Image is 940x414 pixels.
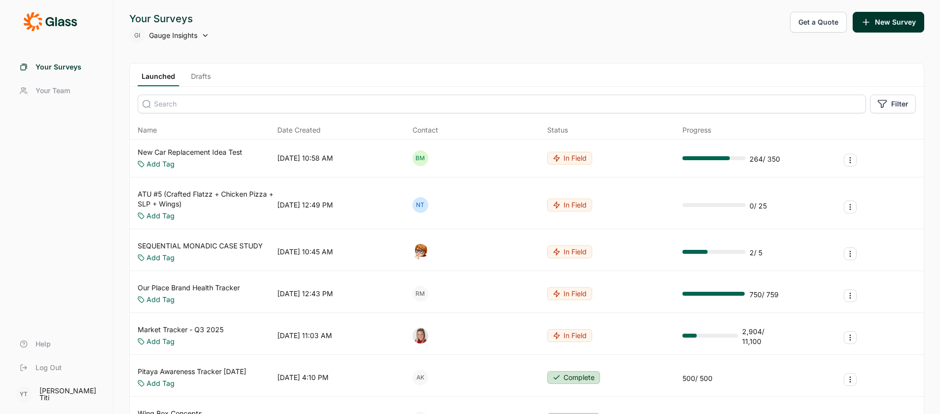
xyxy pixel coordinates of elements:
a: Our Place Brand Health Tracker [138,283,240,293]
button: In Field [547,287,592,300]
input: Search [138,95,866,113]
div: Contact [413,125,438,135]
button: Get a Quote [790,12,847,33]
div: Progress [682,125,711,135]
a: ATU #5 (Crafted Flatzz + Chicken Pizza + SLP + Wings) [138,189,273,209]
a: New Car Replacement Idea Test [138,147,242,157]
button: Survey Actions [844,154,857,167]
button: Survey Actions [844,331,857,344]
div: 2 / 5 [750,248,762,258]
span: Log Out [36,363,62,373]
button: Survey Actions [844,201,857,213]
a: Launched [138,71,179,86]
div: RM [413,286,428,302]
div: GI [129,28,145,43]
div: [DATE] 4:10 PM [277,373,329,382]
div: 2,904 / 11,100 [742,327,781,346]
span: Help [36,339,51,349]
a: Add Tag [147,379,175,388]
div: 750 / 759 [750,290,779,300]
button: Filter [870,95,916,113]
button: Survey Actions [844,247,857,260]
button: Survey Actions [844,289,857,302]
div: [PERSON_NAME] Titi [39,387,101,401]
button: Complete [547,371,600,384]
button: In Field [547,329,592,342]
div: [DATE] 11:03 AM [277,331,332,341]
span: Your Team [36,86,70,96]
div: [DATE] 12:49 PM [277,200,333,210]
a: Add Tag [147,337,175,346]
a: Add Tag [147,211,175,221]
a: Market Tracker - Q3 2025 [138,325,224,335]
button: In Field [547,152,592,165]
span: Date Created [277,125,321,135]
div: [DATE] 10:45 AM [277,247,333,257]
div: 0 / 25 [750,201,767,211]
img: o7kyh2p2njg4amft5nuk.png [413,244,428,260]
a: Pitaya Awareness Tracker [DATE] [138,367,246,377]
span: Gauge Insights [149,31,197,40]
span: Name [138,125,157,135]
div: NT [413,197,428,213]
button: New Survey [853,12,924,33]
div: YT [16,386,32,402]
div: 264 / 350 [750,154,780,164]
img: xuxf4ugoqyvqjdx4ebsr.png [413,328,428,344]
div: [DATE] 10:58 AM [277,153,333,163]
span: Your Surveys [36,62,81,72]
div: Your Surveys [129,12,209,26]
div: 500 / 500 [682,374,713,383]
button: In Field [547,199,592,211]
a: Add Tag [147,253,175,263]
button: Survey Actions [844,373,857,386]
div: [DATE] 12:43 PM [277,289,333,299]
div: BM [413,150,428,166]
a: Drafts [187,71,215,86]
div: AK [413,370,428,385]
a: Add Tag [147,159,175,169]
span: Filter [891,99,908,109]
div: Status [547,125,568,135]
button: In Field [547,245,592,258]
a: SEQUENTIAL MONADIC CASE STUDY [138,241,263,251]
a: Add Tag [147,295,175,305]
